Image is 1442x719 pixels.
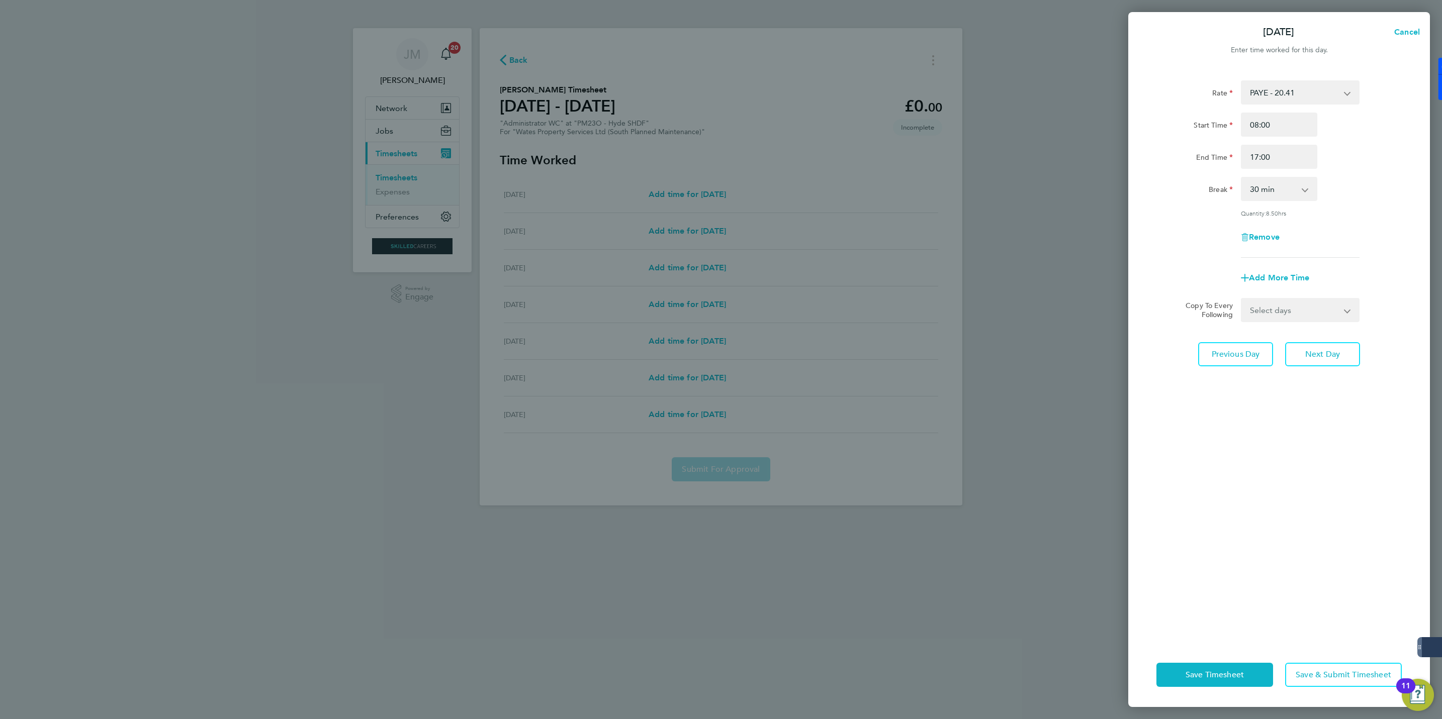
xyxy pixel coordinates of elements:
span: Add More Time [1249,273,1309,282]
span: Remove [1249,232,1280,242]
button: Open Resource Center, 11 new notifications [1402,679,1434,711]
label: Break [1209,185,1233,197]
button: Remove [1241,233,1280,241]
span: Cancel [1391,27,1420,37]
button: Next Day [1285,342,1360,366]
label: Start Time [1194,121,1233,133]
div: Enter time worked for this day. [1128,44,1430,56]
label: End Time [1196,153,1233,165]
span: 8.50 [1266,209,1278,217]
button: Previous Day [1198,342,1273,366]
div: Quantity: hrs [1241,209,1360,217]
span: Save Timesheet [1186,670,1244,680]
div: 11 [1401,686,1410,699]
input: E.g. 08:00 [1241,113,1317,137]
input: E.g. 18:00 [1241,145,1317,169]
span: Save & Submit Timesheet [1296,670,1391,680]
label: Rate [1212,88,1233,100]
button: Save Timesheet [1156,663,1273,687]
button: Save & Submit Timesheet [1285,663,1402,687]
button: Add More Time [1241,274,1309,282]
button: Cancel [1378,22,1430,42]
label: Copy To Every Following [1178,301,1233,319]
p: [DATE] [1263,25,1294,39]
span: Previous Day [1212,349,1260,359]
span: Next Day [1305,349,1340,359]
